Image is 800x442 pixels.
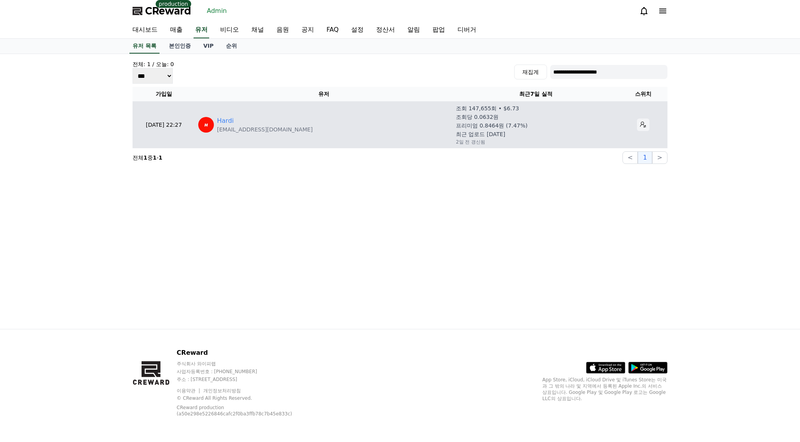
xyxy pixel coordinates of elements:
[270,22,295,38] a: 음원
[203,388,241,393] a: 개인정보처리방침
[456,122,527,129] p: 프리미엄 0.8464원 (7.47%)
[245,22,270,38] a: 채널
[2,248,52,268] a: Home
[197,39,220,54] a: VIP
[220,39,243,54] a: 순위
[20,260,34,266] span: Home
[619,87,667,101] th: 스위치
[143,155,147,161] strong: 1
[116,260,135,266] span: Settings
[177,404,302,417] p: CReward production (a50e298e5226846cafc2f0ba3ffb78c7b45e833c)
[65,260,88,266] span: Messages
[217,116,234,126] a: Hardi
[133,5,191,17] a: CReward
[126,22,164,38] a: 대시보드
[133,60,174,68] h4: 전체: 1 / 오늘: 0
[652,151,667,164] button: >
[159,155,163,161] strong: 1
[638,151,652,164] button: 1
[136,121,192,129] p: [DATE] 22:27
[401,22,426,38] a: 알림
[153,155,157,161] strong: 1
[320,22,345,38] a: FAQ
[426,22,451,38] a: 팝업
[217,126,313,133] p: [EMAIL_ADDRESS][DOMAIN_NAME]
[456,130,505,138] p: 최근 업로드 [DATE]
[177,395,314,401] p: © CReward All Rights Reserved.
[195,87,453,101] th: 유저
[456,113,499,121] p: 조회당 0.0632원
[177,361,314,367] p: 주식회사 와이피랩
[177,348,314,358] p: CReward
[456,104,519,112] p: 조회 147,655회 • $6.73
[295,22,320,38] a: 공지
[145,5,191,17] span: CReward
[198,117,214,133] img: https://lh3.googleusercontent.com/a/ACg8ocK6o0fCofFZMXaD0tWOdyBbmJ3D8oleYyj4Nkd9g64qlagD_Ss=s96-c
[453,87,619,101] th: 최근7일 실적
[345,22,370,38] a: 설정
[101,248,150,268] a: Settings
[194,22,209,38] a: 유저
[204,5,230,17] a: Admin
[52,248,101,268] a: Messages
[542,377,667,402] p: App Store, iCloud, iCloud Drive 및 iTunes Store는 미국과 그 밖의 나라 및 지역에서 등록된 Apple Inc.의 서비스 상표입니다. Goo...
[451,22,483,38] a: 디버거
[177,376,314,383] p: 주소 : [STREET_ADDRESS]
[164,22,189,38] a: 매출
[163,39,197,54] a: 본인인증
[622,151,638,164] button: <
[514,65,547,79] button: 재집계
[177,368,314,375] p: 사업자등록번호 : [PHONE_NUMBER]
[133,87,195,101] th: 가입일
[133,154,162,162] p: 전체 중 -
[456,139,485,145] p: 2일 전 갱신됨
[214,22,245,38] a: 비디오
[129,39,160,54] a: 유저 목록
[370,22,401,38] a: 정산서
[177,388,201,393] a: 이용약관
